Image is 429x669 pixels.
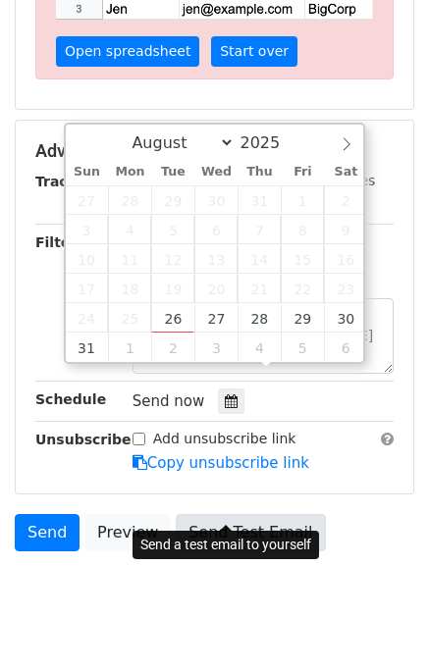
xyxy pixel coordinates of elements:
[35,432,132,447] strong: Unsubscribe
[15,514,80,551] a: Send
[194,303,238,333] span: August 27, 2025
[108,185,151,215] span: July 28, 2025
[108,274,151,303] span: August 18, 2025
[194,244,238,274] span: August 13, 2025
[153,429,296,449] label: Add unsubscribe link
[133,454,309,472] a: Copy unsubscribe link
[66,274,109,303] span: August 17, 2025
[211,36,297,67] a: Start over
[324,303,367,333] span: August 30, 2025
[151,166,194,179] span: Tue
[108,333,151,362] span: September 1, 2025
[66,166,109,179] span: Sun
[324,166,367,179] span: Sat
[281,274,324,303] span: August 22, 2025
[151,274,194,303] span: August 19, 2025
[108,166,151,179] span: Mon
[108,303,151,333] span: August 25, 2025
[108,244,151,274] span: August 11, 2025
[133,392,205,410] span: Send now
[194,333,238,362] span: September 3, 2025
[151,215,194,244] span: August 5, 2025
[324,333,367,362] span: September 6, 2025
[35,140,394,162] h5: Advanced
[238,215,281,244] span: August 7, 2025
[66,215,109,244] span: August 3, 2025
[35,174,101,189] strong: Tracking
[84,514,171,551] a: Preview
[176,514,325,551] a: Send Test Email
[66,244,109,274] span: August 10, 2025
[133,531,319,559] div: Send a test email to yourself
[324,215,367,244] span: August 9, 2025
[324,185,367,215] span: August 2, 2025
[238,244,281,274] span: August 14, 2025
[281,303,324,333] span: August 29, 2025
[238,185,281,215] span: July 31, 2025
[66,303,109,333] span: August 24, 2025
[194,215,238,244] span: August 6, 2025
[235,133,305,152] input: Year
[238,166,281,179] span: Thu
[324,274,367,303] span: August 23, 2025
[151,333,194,362] span: September 2, 2025
[238,303,281,333] span: August 28, 2025
[35,234,85,250] strong: Filters
[194,166,238,179] span: Wed
[281,244,324,274] span: August 15, 2025
[238,274,281,303] span: August 21, 2025
[108,215,151,244] span: August 4, 2025
[66,185,109,215] span: July 27, 2025
[281,185,324,215] span: August 1, 2025
[324,244,367,274] span: August 16, 2025
[151,185,194,215] span: July 29, 2025
[281,215,324,244] span: August 8, 2025
[238,333,281,362] span: September 4, 2025
[151,303,194,333] span: August 26, 2025
[194,274,238,303] span: August 20, 2025
[194,185,238,215] span: July 30, 2025
[281,333,324,362] span: September 5, 2025
[151,244,194,274] span: August 12, 2025
[331,575,429,669] iframe: Chat Widget
[56,36,199,67] a: Open spreadsheet
[281,166,324,179] span: Fri
[66,333,109,362] span: August 31, 2025
[35,391,106,407] strong: Schedule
